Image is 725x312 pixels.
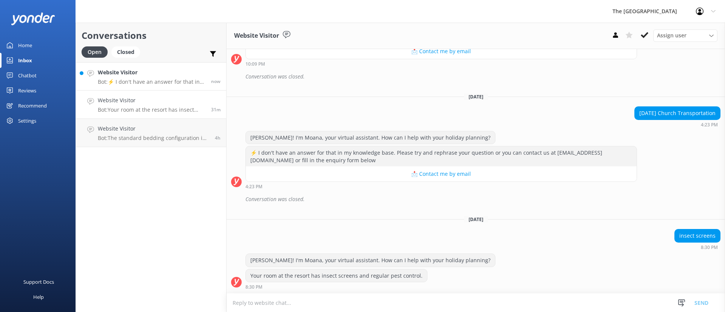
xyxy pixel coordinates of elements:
[18,98,47,113] div: Recommend
[98,78,205,85] p: Bot: ⚡ I don't have an answer for that in my knowledge base. Please try and rephrase your questio...
[98,106,205,113] p: Bot: Your room at the resort has insect screens and regular pest control.
[246,254,495,267] div: [PERSON_NAME]! I'm Moana, your virtual assistant. How can I help with your holiday planning?
[11,12,55,25] img: yonder-white-logo.png
[245,62,265,66] strong: 10:09 PM
[464,216,488,223] span: [DATE]
[653,29,717,41] div: Assign User
[674,244,720,250] div: 08:30pm 16-Aug-2025 (UTC -10:00) Pacific/Honolulu
[246,131,495,144] div: [PERSON_NAME]! I'm Moana, your virtual assistant. How can I help with your holiday planning?
[82,48,111,56] a: Open
[111,46,140,58] div: Closed
[76,119,226,147] a: Website VisitorBot:The standard bedding configuration in a Beachfront Room is 1 King Bed. However...
[23,274,54,289] div: Support Docs
[246,166,637,181] button: 📩 Contact me by email
[211,78,221,85] span: 09:01pm 16-Aug-2025 (UTC -10:00) Pacific/Honolulu
[246,269,427,282] div: Your room at the resort has insect screens and regular pest control.
[215,135,221,141] span: 04:50pm 16-Aug-2025 (UTC -10:00) Pacific/Honolulu
[18,83,36,98] div: Reviews
[245,193,720,206] div: Conversation was closed.
[98,124,209,133] h4: Website Visitor
[634,122,720,127] div: 04:23pm 13-Aug-2025 (UTC -10:00) Pacific/Honolulu
[464,94,488,100] span: [DATE]
[18,53,32,68] div: Inbox
[82,46,108,58] div: Open
[76,62,226,91] a: Website VisitorBot:⚡ I don't have an answer for that in my knowledge base. Please try and rephras...
[701,245,718,250] strong: 8:30 PM
[701,123,718,127] strong: 4:23 PM
[246,44,637,59] button: 📩 Contact me by email
[76,91,226,119] a: Website VisitorBot:Your room at the resort has insect screens and regular pest control.31m
[33,289,44,304] div: Help
[635,107,720,120] div: [DATE] Church Transportation
[675,229,720,242] div: insect screens
[98,135,209,141] p: Bot: The standard bedding configuration in a Beachfront Room is 1 King Bed. However, alternative ...
[245,61,637,66] div: 10:09pm 08-Aug-2025 (UTC -10:00) Pacific/Honolulu
[18,38,32,53] div: Home
[82,28,221,43] h2: Conversations
[231,70,720,83] div: 2025-08-09T08:13:07.990
[245,285,262,289] strong: 8:30 PM
[245,184,637,189] div: 04:23pm 13-Aug-2025 (UTC -10:00) Pacific/Honolulu
[245,70,720,83] div: Conversation was closed.
[657,31,686,40] span: Assign user
[111,48,144,56] a: Closed
[245,284,427,289] div: 08:30pm 16-Aug-2025 (UTC -10:00) Pacific/Honolulu
[18,113,36,128] div: Settings
[211,106,221,113] span: 08:30pm 16-Aug-2025 (UTC -10:00) Pacific/Honolulu
[234,31,279,41] h3: Website Visitor
[231,193,720,206] div: 2025-08-14T02:34:41.982
[18,68,37,83] div: Chatbot
[98,68,205,77] h4: Website Visitor
[245,184,262,189] strong: 4:23 PM
[246,146,637,166] div: ⚡ I don't have an answer for that in my knowledge base. Please try and rephrase your question or ...
[98,96,205,105] h4: Website Visitor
